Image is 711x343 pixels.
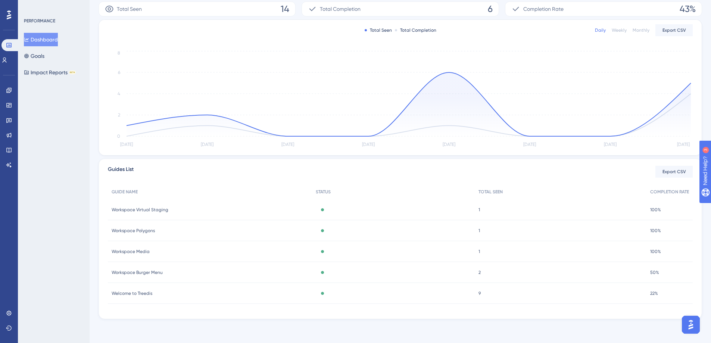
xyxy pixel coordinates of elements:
button: Impact ReportsBETA [24,66,76,79]
span: GUIDE NAME [112,189,138,195]
div: Total Seen [365,27,392,33]
span: Export CSV [662,169,686,175]
tspan: [DATE] [201,142,213,147]
span: STATUS [316,189,331,195]
button: Dashboard [24,33,58,46]
div: Weekly [612,27,627,33]
button: Goals [24,49,44,63]
tspan: 0 [117,134,120,139]
span: Workspace Media [112,249,150,255]
span: 2 [478,269,481,275]
tspan: [DATE] [362,142,375,147]
span: 43% [680,3,696,15]
button: Export CSV [655,24,693,36]
div: Total Completion [395,27,436,33]
tspan: 8 [118,50,120,56]
tspan: 2 [118,112,120,118]
span: 1 [478,228,480,234]
span: Guides List [108,165,134,178]
span: Workspace Virtual Staging [112,207,168,213]
span: Total Seen [117,4,142,13]
div: BETA [69,71,76,74]
tspan: [DATE] [281,142,294,147]
div: 3 [52,4,54,10]
span: 9 [478,290,481,296]
span: 100% [650,249,661,255]
span: Welcome to Treedis [112,290,152,296]
div: PERFORMANCE [24,18,55,24]
span: COMPLETION RATE [650,189,689,195]
span: 50% [650,269,659,275]
span: 100% [650,228,661,234]
span: 1 [478,249,480,255]
span: 22% [650,290,658,296]
tspan: [DATE] [443,142,455,147]
div: Monthly [633,27,649,33]
button: Export CSV [655,166,693,178]
span: Workspace Polygons [112,228,155,234]
tspan: 4 [118,91,120,96]
span: Workspace Burger Menu [112,269,163,275]
span: 14 [281,3,289,15]
span: 1 [478,207,480,213]
span: Total Completion [320,4,361,13]
span: Export CSV [662,27,686,33]
tspan: [DATE] [120,142,133,147]
tspan: [DATE] [677,142,690,147]
tspan: [DATE] [523,142,536,147]
span: Completion Rate [523,4,564,13]
div: Daily [595,27,606,33]
span: Need Help? [18,2,47,11]
tspan: [DATE] [604,142,617,147]
tspan: 6 [118,70,120,75]
iframe: UserGuiding AI Assistant Launcher [680,314,702,336]
span: TOTAL SEEN [478,189,503,195]
span: 6 [488,3,493,15]
span: 100% [650,207,661,213]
